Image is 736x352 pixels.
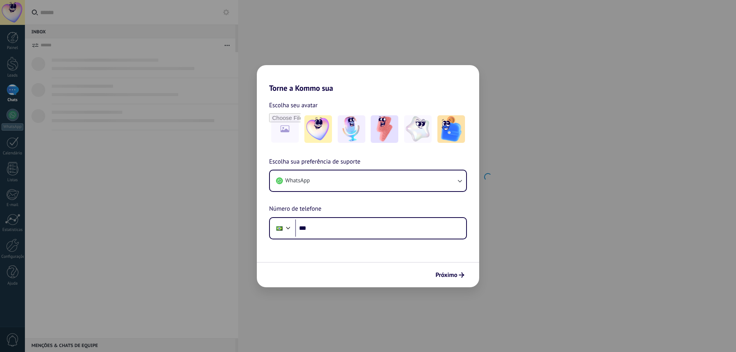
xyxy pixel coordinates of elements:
[304,115,332,143] img: -1.jpeg
[371,115,398,143] img: -3.jpeg
[404,115,432,143] img: -4.jpeg
[285,177,310,185] span: WhatsApp
[435,272,457,278] span: Próximo
[432,269,468,282] button: Próximo
[270,170,466,191] button: WhatsApp
[437,115,465,143] img: -5.jpeg
[269,157,360,167] span: Escolha sua preferência de suporte
[269,204,321,214] span: Número de telefone
[338,115,365,143] img: -2.jpeg
[269,100,318,110] span: Escolha seu avatar
[257,65,479,93] h2: Torne a Kommo sua
[272,220,287,236] div: Brazil: + 55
